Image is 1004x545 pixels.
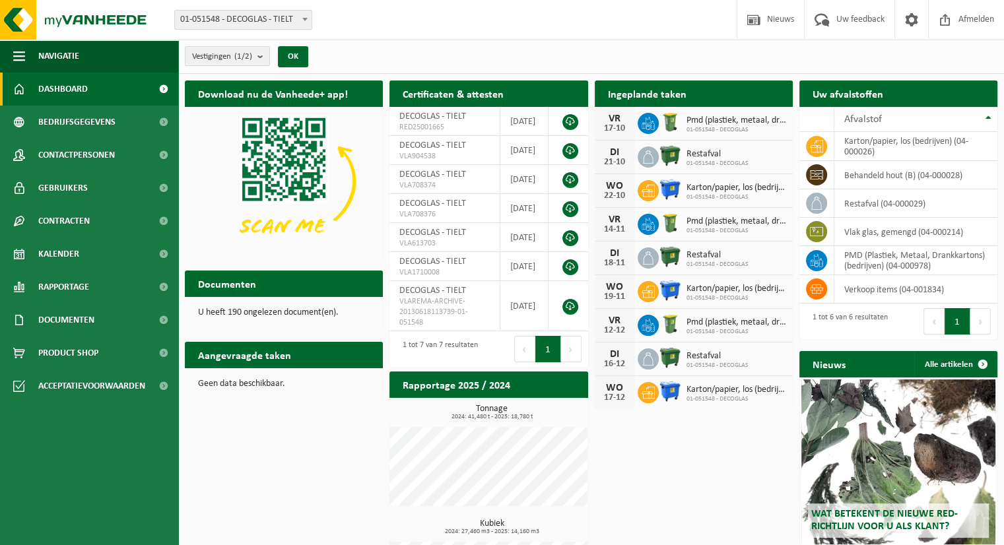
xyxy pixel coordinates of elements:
[234,52,252,61] count: (1/2)
[38,337,98,369] span: Product Shop
[834,246,997,275] td: PMD (Plastiek, Metaal, Drankkartons) (bedrijven) (04-000978)
[514,336,535,362] button: Previous
[686,261,749,269] span: 01-051548 - DECOGLAS
[686,385,786,395] span: Karton/papier, los (bedrijven)
[601,158,628,167] div: 21-10
[659,279,681,302] img: WB-1100-HPE-BE-01
[399,151,489,162] span: VLA904538
[601,113,628,124] div: VR
[389,80,517,106] h2: Certificaten & attesten
[500,107,549,136] td: [DATE]
[38,73,88,106] span: Dashboard
[38,205,90,238] span: Contracten
[659,313,681,335] img: WB-0240-HPE-GN-50
[686,317,786,328] span: Pmd (plastiek, metaal, drankkartons) (bedrijven)
[686,149,749,160] span: Restafval
[601,225,628,234] div: 14-11
[834,275,997,304] td: verkoop items (04-001834)
[601,326,628,335] div: 12-12
[38,40,79,73] span: Navigatie
[686,250,749,261] span: Restafval
[686,294,786,302] span: 01-051548 - DECOGLAS
[500,281,549,331] td: [DATE]
[185,271,269,296] h2: Documenten
[500,252,549,281] td: [DATE]
[601,349,628,360] div: DI
[595,80,700,106] h2: Ingeplande taken
[659,111,681,133] img: WB-0240-HPE-GN-50
[799,351,859,377] h2: Nieuws
[686,160,749,168] span: 01-051548 - DECOGLAS
[535,336,561,362] button: 1
[834,132,997,161] td: karton/papier, los (bedrijven) (04-000026)
[686,284,786,294] span: Karton/papier, los (bedrijven)
[38,106,116,139] span: Bedrijfsgegevens
[399,112,466,121] span: DECOGLAS - TIELT
[198,308,370,317] p: U heeft 190 ongelezen document(en).
[659,245,681,268] img: WB-1100-HPE-GN-01
[399,199,466,208] span: DECOGLAS - TIELT
[686,395,786,403] span: 01-051548 - DECOGLAS
[396,404,587,420] h3: Tonnage
[399,180,489,191] span: VLA708374
[659,144,681,167] img: WB-1100-HPE-GN-01
[601,360,628,369] div: 16-12
[174,10,312,30] span: 01-051548 - DECOGLAS - TIELT
[38,304,94,337] span: Documenten
[686,183,786,193] span: Karton/papier, los (bedrijven)
[686,126,786,134] span: 01-051548 - DECOGLAS
[601,181,628,191] div: WO
[399,228,466,238] span: DECOGLAS - TIELT
[834,189,997,218] td: restafval (04-000029)
[500,194,549,223] td: [DATE]
[399,257,466,267] span: DECOGLAS - TIELT
[399,296,489,328] span: VLAREMA-ARCHIVE-20130618113739-01-051548
[38,172,88,205] span: Gebruikers
[490,397,587,424] a: Bekijk rapportage
[659,380,681,402] img: WB-1100-HPE-BE-01
[500,165,549,194] td: [DATE]
[686,115,786,126] span: Pmd (plastiek, metaal, drankkartons) (bedrijven)
[601,191,628,201] div: 22-10
[396,414,587,420] span: 2024: 41,480 t - 2025: 18,780 t
[561,336,582,362] button: Next
[396,529,587,535] span: 2024: 27,460 m3 - 2025: 14,160 m3
[686,362,749,369] span: 01-051548 - DECOGLAS
[811,509,958,532] span: Wat betekent de nieuwe RED-richtlijn voor u als klant?
[399,141,466,150] span: DECOGLAS - TIELT
[500,136,549,165] td: [DATE]
[399,238,489,249] span: VLA613703
[686,193,786,201] span: 01-051548 - DECOGLAS
[914,351,996,377] a: Alle artikelen
[601,292,628,302] div: 19-11
[185,107,383,255] img: Download de VHEPlus App
[834,218,997,246] td: vlak glas, gemengd (04-000214)
[38,238,79,271] span: Kalender
[396,335,478,364] div: 1 tot 7 van 7 resultaten
[601,282,628,292] div: WO
[686,216,786,227] span: Pmd (plastiek, metaal, drankkartons) (bedrijven)
[389,371,523,397] h2: Rapportage 2025 / 2024
[175,11,312,29] span: 01-051548 - DECOGLAS - TIELT
[686,351,749,362] span: Restafval
[923,308,945,335] button: Previous
[500,223,549,252] td: [DATE]
[399,209,489,220] span: VLA708376
[659,212,681,234] img: WB-0240-HPE-GN-50
[601,383,628,393] div: WO
[399,267,489,278] span: VLA1710008
[801,379,995,544] a: Wat betekent de nieuwe RED-richtlijn voor u als klant?
[686,227,786,235] span: 01-051548 - DECOGLAS
[799,80,896,106] h2: Uw afvalstoffen
[38,369,145,402] span: Acceptatievoorwaarden
[659,178,681,201] img: WB-1100-HPE-BE-01
[399,170,466,179] span: DECOGLAS - TIELT
[185,342,304,368] h2: Aangevraagde taken
[945,308,970,335] button: 1
[601,259,628,268] div: 18-11
[192,47,252,67] span: Vestigingen
[38,139,115,172] span: Contactpersonen
[844,114,882,125] span: Afvalstof
[185,80,361,106] h2: Download nu de Vanheede+ app!
[278,46,308,67] button: OK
